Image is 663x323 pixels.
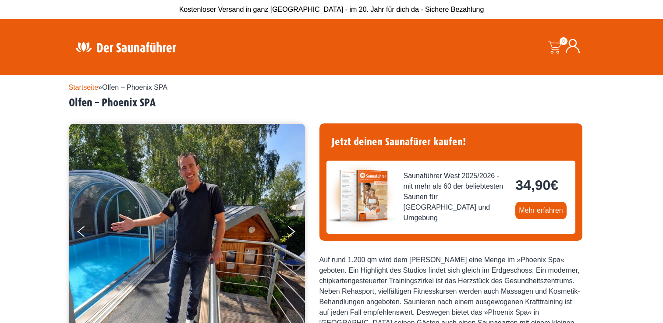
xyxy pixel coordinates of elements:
bdi: 34,90 [515,177,558,193]
span: € [550,177,558,193]
span: Kostenloser Versand in ganz [GEOGRAPHIC_DATA] - im 20. Jahr für dich da - Sichere Bezahlung [179,6,484,13]
a: Mehr erfahren [515,202,567,219]
span: » [69,84,168,91]
h4: Jetzt deinen Saunafürer kaufen! [326,130,575,154]
span: 0 [560,37,567,45]
button: Next [286,222,308,244]
span: Olfen – Phoenix SPA [102,84,167,91]
a: Startseite [69,84,99,91]
h2: Olfen – Phoenix SPA [69,96,595,110]
button: Previous [78,222,99,244]
img: der-saunafuehrer-2025-west.jpg [326,161,397,231]
span: Saunaführer West 2025/2026 - mit mehr als 60 der beliebtesten Saunen für [GEOGRAPHIC_DATA] und Um... [404,171,509,223]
